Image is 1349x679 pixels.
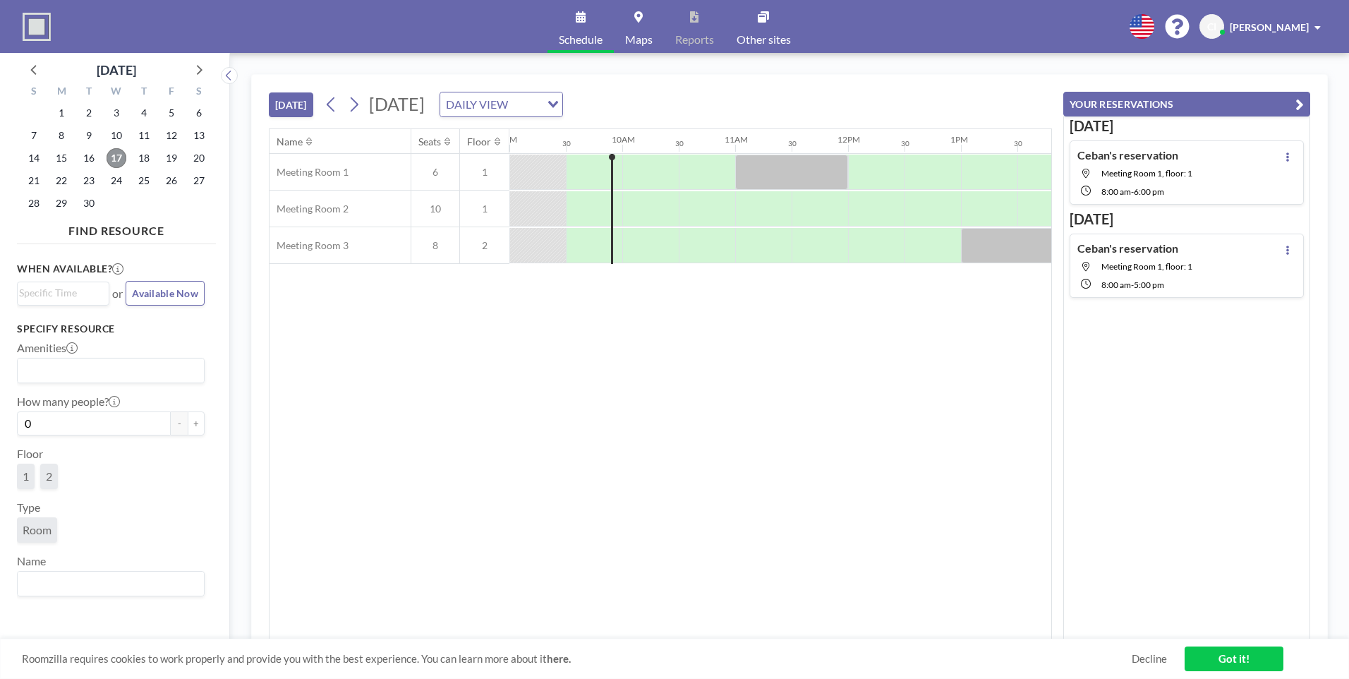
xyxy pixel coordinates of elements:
[171,411,188,435] button: -
[52,193,71,213] span: Monday, September 29, 2025
[79,171,99,191] span: Tuesday, September 23, 2025
[512,95,539,114] input: Search for option
[460,203,509,215] span: 1
[562,139,571,148] div: 30
[23,523,52,537] span: Room
[17,500,40,515] label: Type
[18,572,204,596] div: Search for option
[1101,280,1131,290] span: 8:00 AM
[460,239,509,252] span: 2
[411,166,459,179] span: 6
[467,136,491,148] div: Floor
[1101,261,1192,272] span: Meeting Room 1, floor: 1
[188,411,205,435] button: +
[189,126,209,145] span: Saturday, September 13, 2025
[418,136,441,148] div: Seats
[1063,92,1310,116] button: YOUR RESERVATIONS
[17,323,205,335] h3: Specify resource
[107,103,126,123] span: Wednesday, September 3, 2025
[18,359,204,383] div: Search for option
[189,148,209,168] span: Saturday, September 20, 2025
[270,166,349,179] span: Meeting Room 1
[1134,280,1164,290] span: 5:00 PM
[52,171,71,191] span: Monday, September 22, 2025
[17,554,46,568] label: Name
[79,126,99,145] span: Tuesday, September 9, 2025
[725,134,748,145] div: 11AM
[837,134,860,145] div: 12PM
[52,126,71,145] span: Monday, September 8, 2025
[79,193,99,213] span: Tuesday, September 30, 2025
[107,126,126,145] span: Wednesday, September 10, 2025
[547,652,571,665] a: here.
[17,218,216,238] h4: FIND RESOURCE
[17,341,78,355] label: Amenities
[107,171,126,191] span: Wednesday, September 24, 2025
[19,575,196,593] input: Search for option
[1185,647,1283,671] a: Got it!
[625,34,653,45] span: Maps
[1131,186,1134,197] span: -
[79,103,99,123] span: Tuesday, September 2, 2025
[52,148,71,168] span: Monday, September 15, 2025
[52,103,71,123] span: Monday, September 1, 2025
[20,83,48,102] div: S
[443,95,511,114] span: DAILY VIEW
[1070,117,1304,135] h3: [DATE]
[17,447,43,461] label: Floor
[17,395,120,409] label: How many people?
[18,282,109,304] div: Search for option
[162,148,181,168] span: Friday, September 19, 2025
[189,103,209,123] span: Saturday, September 6, 2025
[79,148,99,168] span: Tuesday, September 16, 2025
[612,134,635,145] div: 10AM
[1014,139,1022,148] div: 30
[411,203,459,215] span: 10
[1134,186,1164,197] span: 6:00 PM
[134,148,154,168] span: Thursday, September 18, 2025
[675,139,684,148] div: 30
[134,171,154,191] span: Thursday, September 25, 2025
[270,239,349,252] span: Meeting Room 3
[411,239,459,252] span: 8
[162,171,181,191] span: Friday, September 26, 2025
[162,103,181,123] span: Friday, September 5, 2025
[22,652,1132,666] span: Roomzilla requires cookies to work properly and provide you with the best experience. You can lea...
[19,285,101,301] input: Search for option
[23,13,51,41] img: organization-logo
[189,171,209,191] span: Saturday, September 27, 2025
[24,126,44,145] span: Sunday, September 7, 2025
[675,34,714,45] span: Reports
[97,60,136,80] div: [DATE]
[1070,210,1304,228] h3: [DATE]
[157,83,185,102] div: F
[1077,241,1178,256] h4: Ceban's reservation
[1077,148,1178,162] h4: Ceban's reservation
[107,148,126,168] span: Wednesday, September 17, 2025
[1230,21,1309,33] span: [PERSON_NAME]
[46,469,52,483] span: 2
[185,83,212,102] div: S
[788,139,797,148] div: 30
[1131,280,1134,290] span: -
[1207,20,1216,33] span: CI
[75,83,103,102] div: T
[162,126,181,145] span: Friday, September 12, 2025
[369,93,425,114] span: [DATE]
[19,361,196,380] input: Search for option
[277,136,303,148] div: Name
[1101,186,1131,197] span: 8:00 AM
[440,92,562,116] div: Search for option
[134,103,154,123] span: Thursday, September 4, 2025
[48,83,75,102] div: M
[132,287,198,299] span: Available Now
[23,469,29,483] span: 1
[130,83,157,102] div: T
[559,34,603,45] span: Schedule
[460,166,509,179] span: 1
[134,126,154,145] span: Thursday, September 11, 2025
[126,281,205,306] button: Available Now
[24,193,44,213] span: Sunday, September 28, 2025
[901,139,909,148] div: 30
[112,287,123,301] span: or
